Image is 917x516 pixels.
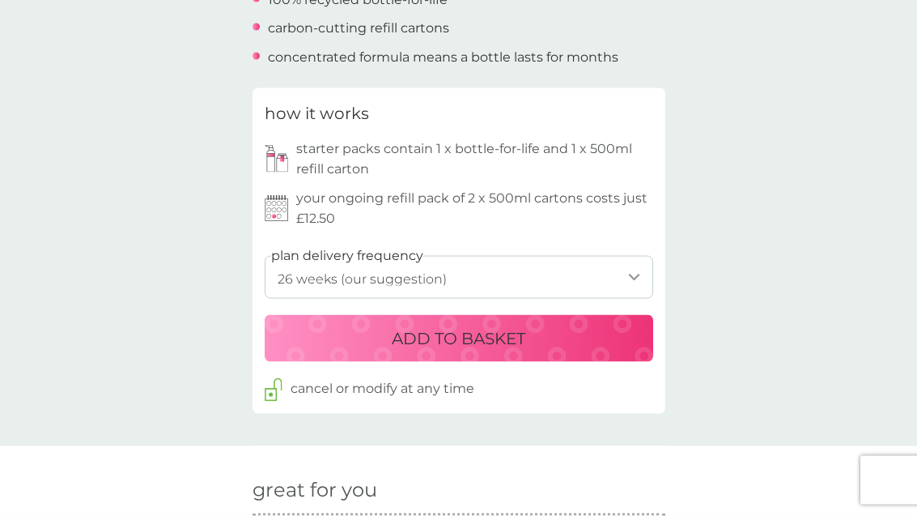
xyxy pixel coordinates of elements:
p: ADD TO BASKET [392,326,525,352]
p: your ongoing refill pack of 2 x 500ml cartons costs just £12.50 [296,188,653,229]
p: carbon-cutting refill cartons [268,18,449,39]
h2: great for you [253,479,665,502]
button: ADD TO BASKET [265,315,653,362]
p: concentrated formula means a bottle lasts for months [268,47,618,68]
p: starter packs contain 1 x bottle-for-life and 1 x 500ml refill carton [296,139,653,180]
h3: how it works [265,100,369,126]
label: plan delivery frequency [271,245,423,267]
p: cancel or modify at any time [291,378,474,399]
